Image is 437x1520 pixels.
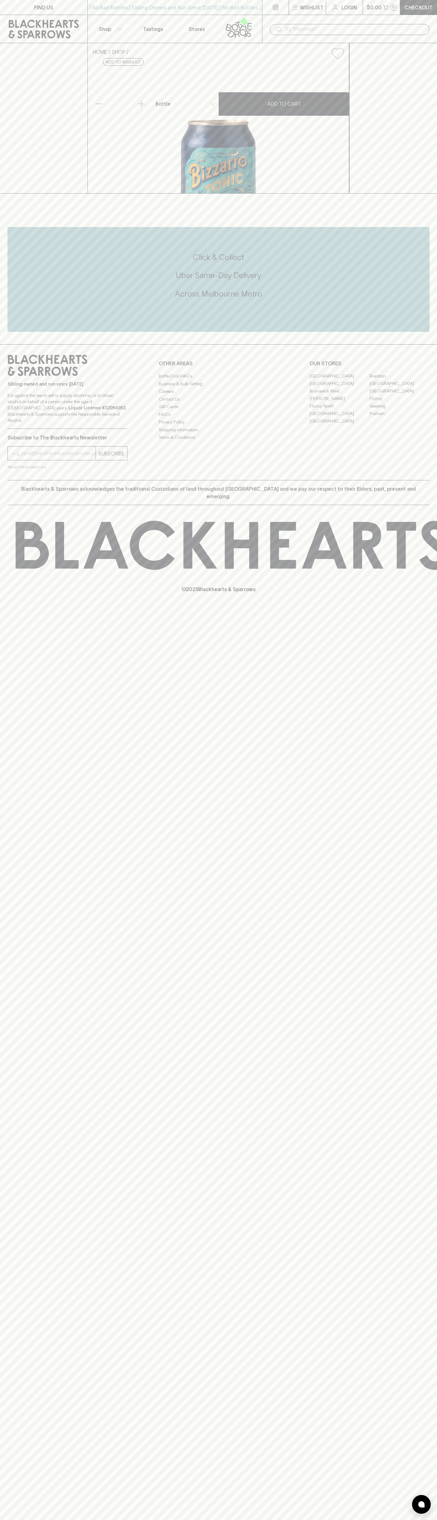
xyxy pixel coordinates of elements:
button: Add to wishlist [329,46,346,62]
a: Prahran [370,410,430,417]
a: Bottle Drop FAQ's [159,372,279,380]
a: Business & Bulk Gifting [159,380,279,388]
p: Stores [189,25,205,33]
a: [PERSON_NAME] [310,395,370,402]
p: OTHER AREAS [159,360,279,367]
a: [GEOGRAPHIC_DATA] [310,380,370,387]
p: Sibling owned and run since [DATE] [7,381,127,387]
a: [GEOGRAPHIC_DATA] [370,380,430,387]
button: Shop [88,15,132,43]
p: It is against the law to sell or supply alcohol to, or to obtain alcohol on behalf of a person un... [7,392,127,423]
p: We will never spam you [7,464,127,470]
p: $0.00 [367,4,382,11]
p: ADD TO CART [267,100,301,108]
a: Terms & Conditions [159,434,279,441]
a: SHOP [112,49,125,55]
p: Bottle [156,100,171,108]
p: Tastings [143,25,163,33]
a: Fitzroy [370,395,430,402]
a: [GEOGRAPHIC_DATA] [310,372,370,380]
button: ADD TO CART [219,92,349,116]
strong: Liquor License #32064953 [68,405,126,410]
h5: Click & Collect [7,252,430,262]
a: Braddon [370,372,430,380]
p: OUR STORES [310,360,430,367]
p: Checkout [405,4,433,11]
p: Login [341,4,357,11]
a: HOME [93,49,107,55]
a: Gift Cards [159,403,279,411]
input: e.g. jane@blackheartsandsparrows.com.au [12,448,96,459]
p: FIND US [34,4,53,11]
button: SUBSCRIBE [96,447,127,460]
a: Brunswick West [310,387,370,395]
a: Stores [175,15,219,43]
a: [GEOGRAPHIC_DATA] [370,387,430,395]
img: 36960.png [88,64,349,193]
h5: Across Melbourne Metro [7,289,430,299]
p: Blackhearts & Sparrows acknowledges the traditional Custodians of land throughout [GEOGRAPHIC_DAT... [12,485,425,500]
p: SUBSCRIBE [98,450,125,457]
a: Fitzroy North [310,402,370,410]
p: Subscribe to The Blackhearts Newsletter [7,434,127,441]
a: Geelong [370,402,430,410]
a: FAQ's [159,411,279,418]
div: Call to action block [7,227,430,332]
a: [GEOGRAPHIC_DATA] [310,417,370,425]
a: Careers [159,388,279,395]
a: Tastings [131,15,175,43]
a: Privacy Policy [159,418,279,426]
a: [GEOGRAPHIC_DATA] [310,410,370,417]
a: Contact Us [159,395,279,403]
button: Add to wishlist [103,58,144,66]
p: Wishlist [300,4,324,11]
a: Shipping Information [159,426,279,433]
p: 0 [392,6,395,9]
input: Try "Pinot noir" [285,24,425,34]
p: Shop [99,25,111,33]
div: Bottle [153,98,218,110]
img: bubble-icon [418,1501,425,1507]
h5: Uber Same-Day Delivery [7,270,430,281]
